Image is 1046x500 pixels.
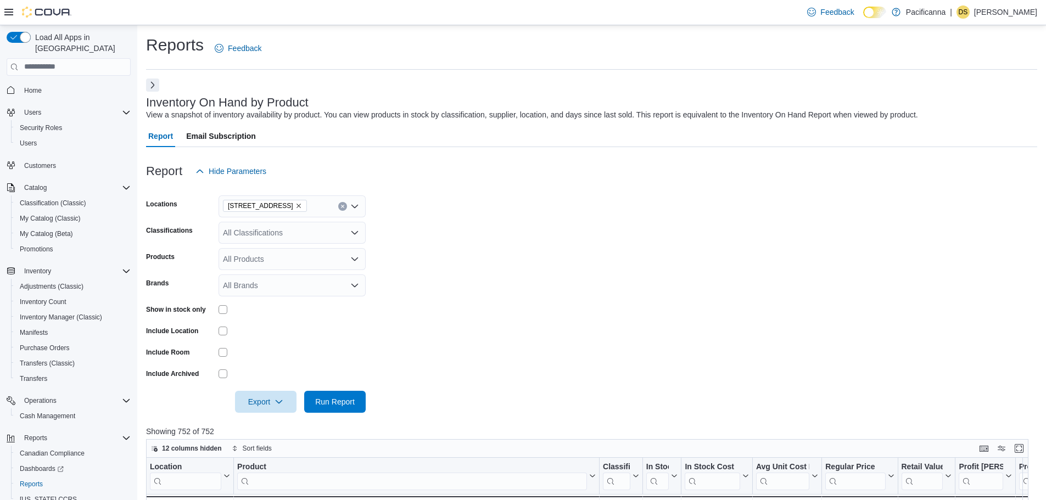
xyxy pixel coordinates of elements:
[15,227,131,240] span: My Catalog (Beta)
[20,159,60,172] a: Customers
[15,462,68,475] a: Dashboards
[20,214,81,223] span: My Catalog (Classic)
[146,348,189,357] label: Include Room
[11,279,135,294] button: Adjustments (Classic)
[11,226,135,241] button: My Catalog (Beta)
[956,5,970,19] div: Darren Saunders
[11,356,135,371] button: Transfers (Classic)
[20,265,131,278] span: Inventory
[146,279,169,288] label: Brands
[15,295,131,308] span: Inventory Count
[825,462,885,490] div: Regular Price
[20,359,75,368] span: Transfers (Classic)
[146,109,918,121] div: View a snapshot of inventory availability by product. You can view products in stock by classific...
[863,7,886,18] input: Dark Mode
[242,391,290,413] span: Export
[902,462,943,490] div: Retail Value In Stock
[20,199,86,207] span: Classification (Classic)
[22,7,71,18] img: Cova
[959,462,1003,490] div: Profit Margin ($)
[15,311,131,324] span: Inventory Manager (Classic)
[11,371,135,386] button: Transfers
[11,136,135,151] button: Users
[11,340,135,356] button: Purchase Orders
[15,447,89,460] a: Canadian Compliance
[756,462,818,490] button: Avg Unit Cost In Stock
[20,229,73,238] span: My Catalog (Beta)
[756,462,809,490] div: Avg Unit Cost In Stock
[24,396,57,405] span: Operations
[646,462,669,472] div: In Stock Qty
[15,227,77,240] a: My Catalog (Beta)
[803,1,858,23] a: Feedback
[20,265,55,278] button: Inventory
[350,202,359,211] button: Open list of options
[20,431,131,445] span: Reports
[20,159,131,172] span: Customers
[2,158,135,173] button: Customers
[603,462,630,490] div: Classification
[223,200,307,212] span: 1881 Fort Street
[11,120,135,136] button: Security Roles
[15,341,74,355] a: Purchase Orders
[350,228,359,237] button: Open list of options
[228,43,261,54] span: Feedback
[15,311,107,324] a: Inventory Manager (Classic)
[20,313,102,322] span: Inventory Manager (Classic)
[15,357,79,370] a: Transfers (Classic)
[20,480,43,488] span: Reports
[20,83,131,97] span: Home
[20,464,64,473] span: Dashboards
[227,442,276,455] button: Sort fields
[20,139,37,148] span: Users
[959,462,1011,490] button: Profit [PERSON_NAME] ($)
[210,37,266,59] a: Feedback
[20,328,48,337] span: Manifests
[11,446,135,461] button: Canadian Compliance
[685,462,748,490] button: In Stock Cost
[11,408,135,424] button: Cash Management
[15,409,131,423] span: Cash Management
[756,462,809,472] div: Avg Unit Cost In Stock
[11,310,135,325] button: Inventory Manager (Classic)
[2,430,135,446] button: Reports
[11,476,135,492] button: Reports
[338,202,347,211] button: Clear input
[15,447,131,460] span: Canadian Compliance
[24,183,47,192] span: Catalog
[146,327,198,335] label: Include Location
[148,125,173,147] span: Report
[20,106,46,119] button: Users
[146,165,182,178] h3: Report
[11,211,135,226] button: My Catalog (Classic)
[603,462,639,490] button: Classification
[902,462,943,472] div: Retail Value In Stock
[15,372,52,385] a: Transfers
[11,294,135,310] button: Inventory Count
[20,412,75,420] span: Cash Management
[31,32,131,54] span: Load All Apps in [GEOGRAPHIC_DATA]
[295,203,302,209] button: Remove 1881 Fort Street from selection in this group
[209,166,266,177] span: Hide Parameters
[995,442,1008,455] button: Display options
[20,245,53,254] span: Promotions
[15,462,131,475] span: Dashboards
[147,442,226,455] button: 12 columns hidden
[20,181,51,194] button: Catalog
[15,212,131,225] span: My Catalog (Classic)
[15,357,131,370] span: Transfers (Classic)
[11,461,135,476] a: Dashboards
[150,462,221,490] div: Location
[15,121,66,134] a: Security Roles
[15,212,85,225] a: My Catalog (Classic)
[2,82,135,98] button: Home
[228,200,293,211] span: [STREET_ADDRESS]
[1013,442,1026,455] button: Enter fullscreen
[825,462,885,472] div: Regular Price
[685,462,740,490] div: In Stock Cost
[950,5,952,19] p: |
[20,181,131,194] span: Catalog
[146,305,206,314] label: Show in stock only
[15,196,131,210] span: Classification (Classic)
[15,477,131,491] span: Reports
